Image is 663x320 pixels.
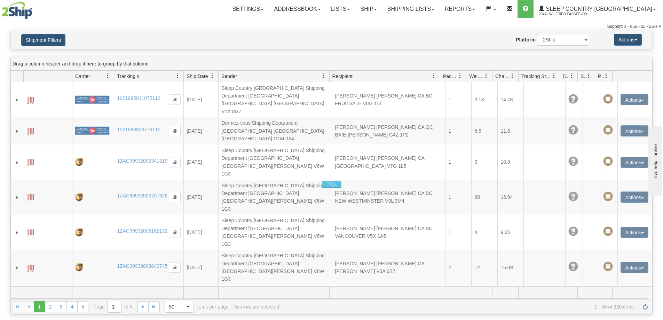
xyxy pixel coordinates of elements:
span: items per page [165,301,229,313]
a: Weight filter column settings [480,70,492,82]
a: Sleep Country [GEOGRAPHIC_DATA] 2044 / Wilfried.Passee-Coutrin [534,0,661,18]
a: 2 [45,301,56,312]
span: Ship Date [187,73,208,80]
a: 3 [56,301,67,312]
a: Carrier filter column settings [102,70,114,82]
a: Reports [440,0,480,18]
span: Pickup Status [598,73,604,80]
a: 4 [66,301,78,312]
div: live help - online [5,6,64,11]
span: Sleep Country [GEOGRAPHIC_DATA] [544,6,652,12]
span: Shipment Issues [581,73,586,80]
a: Tracking # filter column settings [172,70,183,82]
iframe: chat widget [647,124,662,195]
a: Go to the next page [137,301,149,312]
input: Page 1 [108,301,121,312]
a: Shipment Issues filter column settings [583,70,595,82]
a: Delivery Status filter column settings [566,70,577,82]
span: Packages [443,73,458,80]
span: Page 1 [34,301,45,312]
a: Packages filter column settings [454,70,466,82]
span: Page of 5 [93,301,133,313]
a: Shipping lists [382,0,440,18]
label: Platform [516,36,536,43]
span: Tracking Status [521,73,552,80]
button: Actions [614,34,642,46]
a: Settings [227,0,269,18]
a: Lists [326,0,355,18]
span: select [182,301,194,312]
img: logo2044.jpg [2,2,32,19]
div: Support: 1 - 855 - 55 - 2SHIP [2,24,661,30]
span: Page sizes drop down [165,301,194,313]
span: 50 [169,303,178,310]
span: Delivery Status [563,73,569,80]
a: Go to the last page [148,301,159,312]
a: Pickup Status filter column settings [600,70,612,82]
span: Carrier [75,73,90,80]
button: Shipment Filters [21,34,65,46]
a: Charge filter column settings [506,70,518,82]
span: 1 - 50 of 220 items [284,304,635,310]
a: Ship Date filter column settings [206,70,218,82]
a: Addressbook [269,0,326,18]
div: No rows are selected [234,304,279,310]
span: 2044 / Wilfried.Passee-Coutrin [539,11,591,18]
a: Tracking Status filter column settings [548,70,560,82]
span: Charge [495,73,510,80]
a: Recipient filter column settings [428,70,440,82]
a: 5 [77,301,88,312]
span: Tracking # [117,73,140,80]
span: Recipient [332,73,353,80]
a: Refresh [640,301,651,312]
div: grid grouping header [11,57,652,71]
a: Sender filter column settings [317,70,329,82]
span: Weight [469,73,484,80]
span: Sender [221,73,237,80]
a: Ship [355,0,382,18]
